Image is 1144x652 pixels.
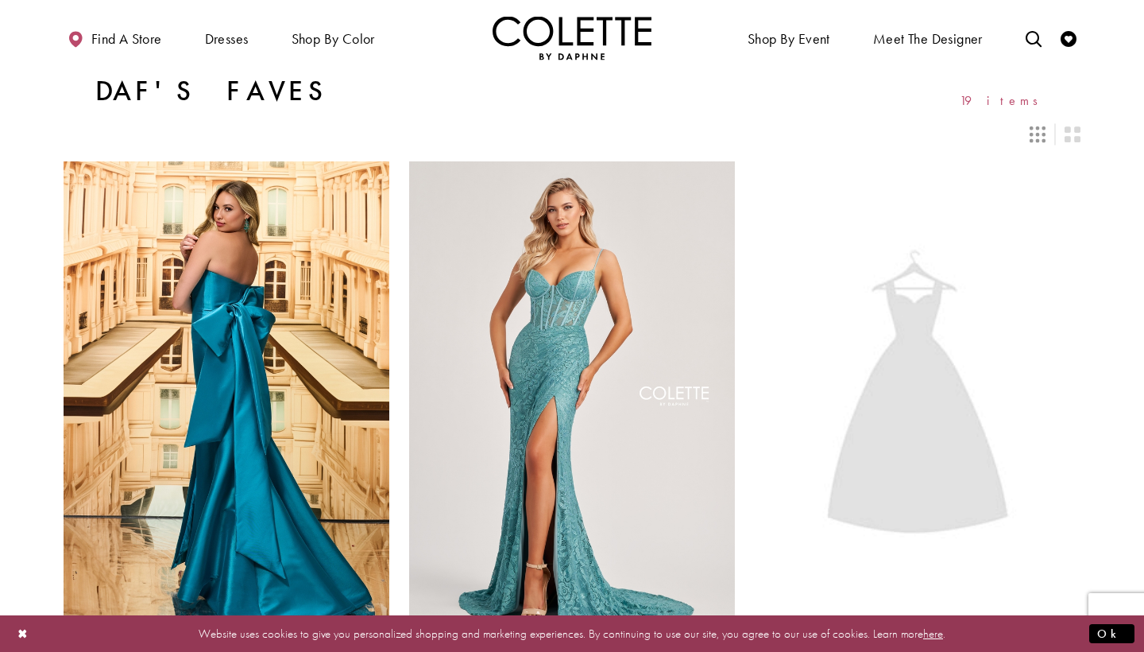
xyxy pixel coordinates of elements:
img: Colette by Daphne [493,16,651,60]
a: Visit Colette by Daphne Style No. CL8405 Page [409,161,735,635]
span: Meet the designer [873,31,983,47]
button: Submit Dialog [1089,623,1134,643]
a: Visit Colette by Daphne Style No. CL8440 Page [755,161,1080,635]
div: Layout Controls [54,117,1090,152]
a: Visit Home Page [493,16,651,60]
button: Close Dialog [10,619,37,647]
a: here [923,625,943,641]
span: 19 items [960,94,1049,107]
h1: Daf's Faves [95,76,330,107]
a: Toggle search [1022,16,1045,60]
a: Check Wishlist [1057,16,1080,60]
span: Shop by color [292,31,375,47]
a: Meet the designer [869,16,987,60]
span: Shop by color [288,16,379,60]
p: Website uses cookies to give you personalized shopping and marketing experiences. By continuing t... [114,623,1030,644]
span: Dresses [201,16,253,60]
span: Switch layout to 2 columns [1065,126,1080,142]
span: Shop By Event [748,31,830,47]
span: Find a store [91,31,162,47]
span: Shop By Event [744,16,834,60]
span: Dresses [205,31,249,47]
a: Visit Colette by Daphne Style No. CL8470 Page [64,161,389,635]
span: Switch layout to 3 columns [1030,126,1045,142]
a: Find a store [64,16,165,60]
